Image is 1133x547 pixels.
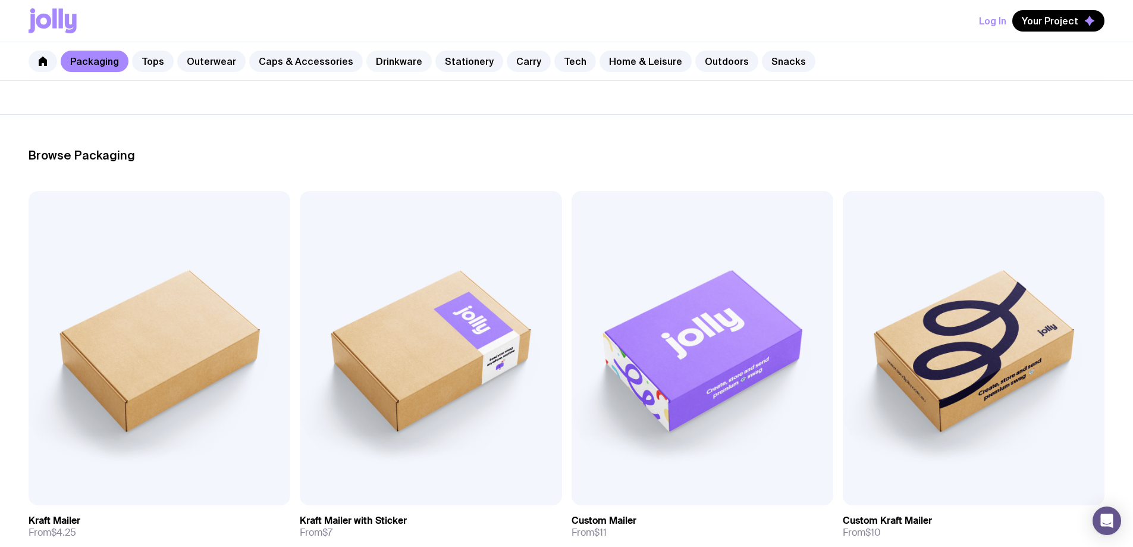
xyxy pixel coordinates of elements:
div: Open Intercom Messenger [1093,507,1121,535]
a: Stationery [435,51,503,72]
h2: Browse Packaging [29,148,1104,162]
span: From [843,527,881,539]
h3: Custom Mailer [572,515,636,527]
a: Packaging [61,51,128,72]
span: $10 [865,526,881,539]
span: From [300,527,332,539]
button: Log In [979,10,1006,32]
a: Outerwear [177,51,246,72]
h3: Kraft Mailer [29,515,80,527]
a: Caps & Accessories [249,51,363,72]
a: Drinkware [366,51,432,72]
span: From [572,527,607,539]
span: $7 [322,526,332,539]
span: $4.25 [51,526,76,539]
a: Tech [554,51,596,72]
span: From [29,527,76,539]
button: Your Project [1012,10,1104,32]
span: Your Project [1022,15,1078,27]
a: Outdoors [695,51,758,72]
a: Home & Leisure [600,51,692,72]
h3: Kraft Mailer with Sticker [300,515,407,527]
h3: Custom Kraft Mailer [843,515,932,527]
a: Carry [507,51,551,72]
a: Tops [132,51,174,72]
span: $11 [594,526,607,539]
a: Snacks [762,51,815,72]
